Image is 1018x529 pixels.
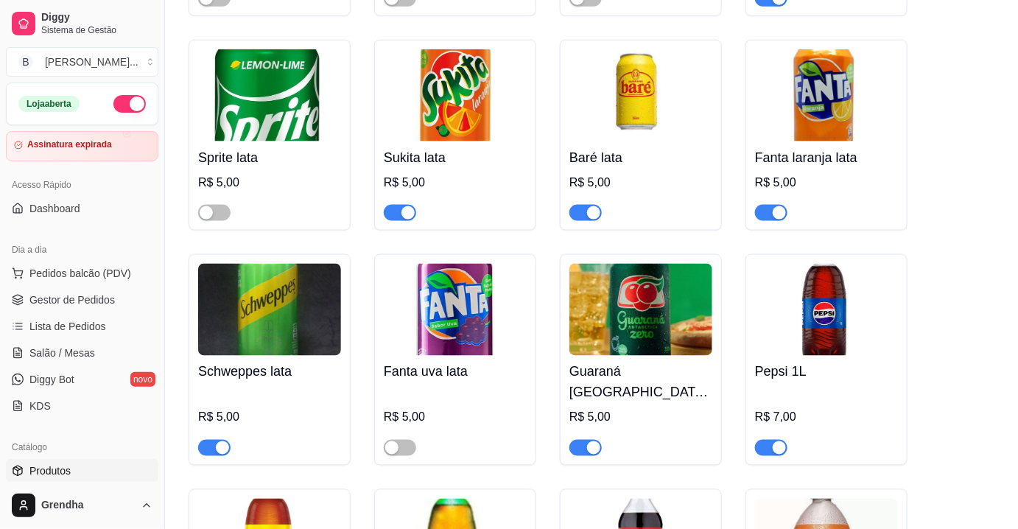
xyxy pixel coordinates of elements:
span: B [18,55,33,69]
span: Grendha [41,499,135,512]
span: Sistema de Gestão [41,24,152,36]
img: product-image [198,264,341,356]
img: product-image [384,49,527,141]
img: product-image [755,49,898,141]
img: product-image [384,264,527,356]
img: product-image [755,264,898,356]
h4: Pepsi 1L [755,362,898,382]
a: DiggySistema de Gestão [6,6,158,41]
button: Select a team [6,47,158,77]
a: KDS [6,394,158,418]
h4: Sprite lata [198,147,341,168]
span: Pedidos balcão (PDV) [29,266,131,281]
div: [PERSON_NAME] ... [45,55,138,69]
span: Diggy Bot [29,372,74,387]
h4: Fanta laranja lata [755,147,898,168]
h4: Guaraná [GEOGRAPHIC_DATA] Zero [569,362,712,403]
a: Assinatura expirada [6,131,158,161]
a: Salão / Mesas [6,341,158,365]
h4: Baré lata [569,147,712,168]
div: R$ 5,00 [569,409,712,427]
article: Assinatura expirada [27,139,112,150]
div: R$ 5,00 [755,174,898,192]
div: Dia a dia [6,238,158,262]
div: Loja aberta [18,96,80,112]
div: R$ 5,00 [384,409,527,427]
a: Lista de Pedidos [6,315,158,338]
span: Lista de Pedidos [29,319,106,334]
a: Gestor de Pedidos [6,288,158,312]
div: R$ 5,00 [384,174,527,192]
div: R$ 5,00 [198,174,341,192]
a: Dashboard [6,197,158,220]
div: R$ 5,00 [569,174,712,192]
button: Pedidos balcão (PDV) [6,262,158,285]
div: Catálogo [6,435,158,459]
a: Diggy Botnovo [6,368,158,391]
div: R$ 7,00 [755,409,898,427]
h4: Sukita lata [384,147,527,168]
button: Grendha [6,488,158,523]
span: Gestor de Pedidos [29,292,115,307]
div: Acesso Rápido [6,173,158,197]
span: Diggy [41,11,152,24]
span: Produtos [29,463,71,478]
a: Produtos [6,459,158,483]
img: product-image [569,264,712,356]
div: R$ 5,00 [198,409,341,427]
h4: Schweppes lata [198,362,341,382]
span: KDS [29,399,51,413]
span: Salão / Mesas [29,346,95,360]
button: Alterar Status [113,95,146,113]
span: Dashboard [29,201,80,216]
img: product-image [569,49,712,141]
h4: Fanta uva lata [384,362,527,382]
img: product-image [198,49,341,141]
